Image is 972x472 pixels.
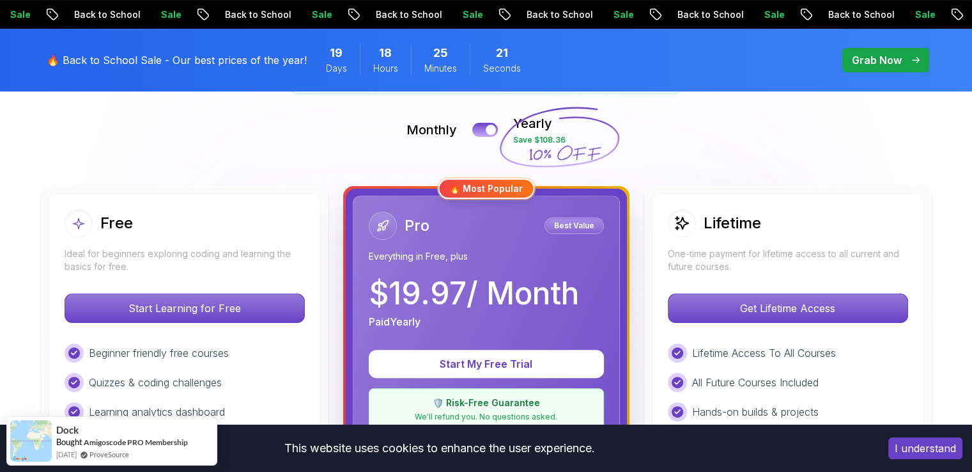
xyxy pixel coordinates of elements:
[704,213,761,233] h2: Lifetime
[546,219,602,232] p: Best Value
[692,345,836,361] p: Lifetime Access To All Courses
[63,8,150,21] p: Back to School
[89,404,225,420] p: Learning analytics dashboard
[89,345,229,361] p: Beginner friendly free courses
[10,434,869,462] div: This website uses cookies to enhance the user experience.
[852,52,902,68] p: Grab Now
[100,213,133,233] h2: Free
[424,62,457,75] span: Minutes
[369,350,604,378] button: Start My Free Trial
[692,404,819,420] p: Hands-on builds & projects
[369,250,604,263] p: Everything in Free, plus
[65,294,304,322] p: Start Learning for Free
[369,358,604,370] a: Start My Free Trial
[379,44,392,62] span: 18 Hours
[753,8,794,21] p: Sale
[65,302,305,315] a: Start Learning for Free
[89,375,222,390] p: Quizzes & coding challenges
[326,62,347,75] span: Days
[377,397,596,409] p: 🛡️ Risk-Free Guarantee
[56,425,79,436] span: Dock
[496,44,508,62] span: 21 Seconds
[377,412,596,422] p: We'll refund you. No questions asked.
[668,248,908,273] p: One-time payment for lifetime access to all current and future courses.
[365,8,452,21] p: Back to School
[817,8,904,21] p: Back to School
[330,44,343,62] span: 19 Days
[301,8,342,21] p: Sale
[65,248,305,273] p: Ideal for beginners exploring coding and learning the basics for free.
[888,437,962,459] button: Accept cookies
[668,294,907,322] p: Get Lifetime Access
[433,44,448,62] span: 25 Minutes
[89,449,129,460] a: ProveSource
[56,449,77,460] span: [DATE]
[373,62,398,75] span: Hours
[668,294,908,323] button: Get Lifetime Access
[406,121,457,139] p: Monthly
[483,62,521,75] span: Seconds
[84,437,188,447] a: Amigoscode PRO Membership
[603,8,644,21] p: Sale
[150,8,191,21] p: Sale
[47,52,307,68] p: 🔥 Back to School Sale - Our best prices of the year!
[369,314,420,329] p: Paid Yearly
[10,420,52,462] img: provesource social proof notification image
[405,216,429,236] h2: Pro
[904,8,945,21] p: Sale
[692,375,819,390] p: All Future Courses Included
[516,8,603,21] p: Back to School
[369,278,579,309] p: $ 19.97 / Month
[668,302,908,315] a: Get Lifetime Access
[65,294,305,323] button: Start Learning for Free
[214,8,301,21] p: Back to School
[384,356,589,372] p: Start My Free Trial
[56,437,82,447] span: Bought
[667,8,753,21] p: Back to School
[452,8,493,21] p: Sale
